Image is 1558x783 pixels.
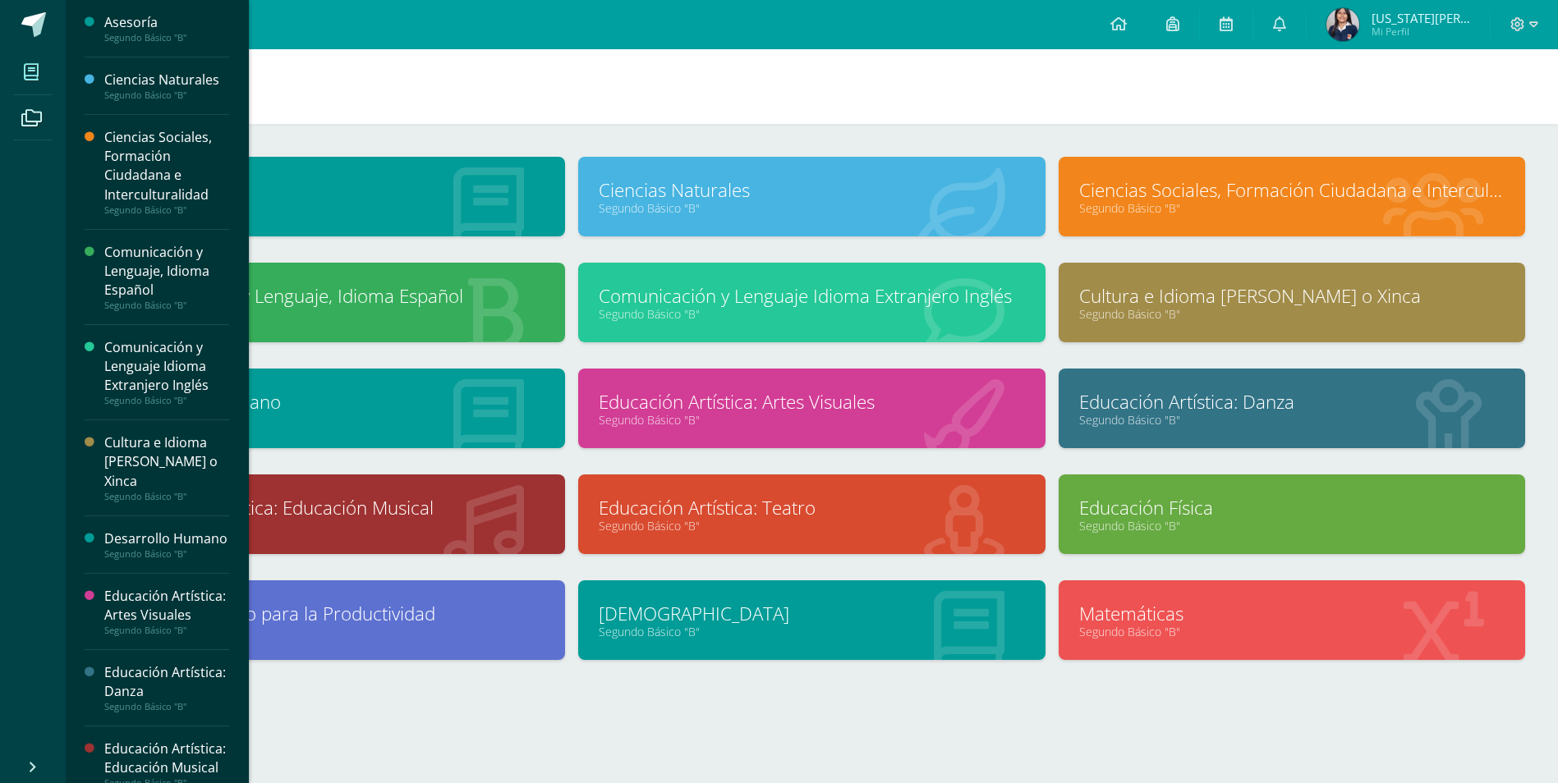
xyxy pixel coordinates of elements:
a: Educación Artística: Artes VisualesSegundo Básico "B" [104,587,229,636]
div: Comunicación y Lenguaje Idioma Extranjero Inglés [104,338,229,395]
a: Cultura e Idioma [PERSON_NAME] o XincaSegundo Básico "B" [104,433,229,501]
div: Asesoría [104,13,229,32]
a: Comunicación y Lenguaje, Idioma EspañolSegundo Básico "B" [104,243,229,311]
a: Segundo Básico "B" [1079,518,1505,533]
a: Segundo Básico "B" [599,518,1024,533]
a: Matemáticas [1079,601,1505,626]
a: Segundo Básico "B" [119,624,545,639]
a: Desarrollo HumanoSegundo Básico "B" [104,529,229,560]
div: Ciencias Naturales [104,71,229,89]
a: Segundo Básico "B" [1079,306,1505,322]
span: Mi Perfil [1372,25,1470,39]
a: Emprendimiento para la Productividad [119,601,545,626]
a: Segundo Básico "B" [599,200,1024,216]
a: Educación Artística: Teatro [599,495,1024,520]
div: Segundo Básico "B" [104,204,229,216]
a: Ciencias Sociales, Formación Ciudadana e InterculturalidadSegundo Básico "B" [104,128,229,215]
a: [DEMOGRAPHIC_DATA] [599,601,1024,626]
a: Ciencias Naturales [599,177,1024,203]
div: Segundo Básico "B" [104,625,229,636]
a: Segundo Básico "B" [119,518,545,533]
a: Segundo Básico "B" [599,624,1024,639]
a: Segundo Básico "B" [1079,624,1505,639]
div: Ciencias Sociales, Formación Ciudadana e Interculturalidad [104,128,229,204]
a: Ciencias Sociales, Formación Ciudadana e Interculturalidad [1079,177,1505,203]
div: Educación Artística: Educación Musical [104,739,229,777]
a: Educación Física [1079,495,1505,520]
a: Segundo Básico "B" [1079,200,1505,216]
div: Educación Artística: Artes Visuales [104,587,229,625]
a: Segundo Básico "B" [119,412,545,428]
div: Educación Artística: Danza [104,663,229,701]
a: Educación Artística: Artes Visuales [599,389,1024,414]
a: Comunicación y Lenguaje, Idioma Español [119,283,545,309]
a: Asesoría [119,177,545,203]
a: Segundo Básico "B" [599,306,1024,322]
a: Cultura e Idioma [PERSON_NAME] o Xinca [1079,283,1505,309]
a: AsesoríaSegundo Básico "B" [104,13,229,43]
a: Segundo Básico "B" [119,200,545,216]
a: Segundo Básico "B" [1079,412,1505,428]
span: [US_STATE][PERSON_NAME] [1372,10,1470,26]
a: Comunicación y Lenguaje Idioma Extranjero InglésSegundo Básico "B" [104,338,229,406]
div: Segundo Básico "B" [104,491,229,502]
div: Segundo Básico "B" [104,300,229,311]
a: Educación Artística: DanzaSegundo Básico "B" [104,663,229,712]
div: Desarrollo Humano [104,529,229,548]
div: Cultura e Idioma [PERSON_NAME] o Xinca [104,433,229,490]
a: Comunicación y Lenguaje Idioma Extranjero Inglés [599,283,1024,309]
div: Segundo Básico "B" [104,548,229,560]
a: Ciencias NaturalesSegundo Básico "B" [104,71,229,101]
a: Educación Artística: Danza [1079,389,1505,414]
a: Segundo Básico "B" [599,412,1024,428]
div: Segundo Básico "B" [104,395,229,406]
a: Desarrollo Humano [119,389,545,414]
div: Segundo Básico "B" [104,89,229,101]
div: Comunicación y Lenguaje, Idioma Español [104,243,229,300]
img: b318e73362be9be862d94872b8b576b9.png [1326,8,1359,41]
a: Educación Artística: Educación Musical [119,495,545,520]
div: Segundo Básico "B" [104,32,229,43]
div: Segundo Básico "B" [104,701,229,712]
a: Segundo Básico "B" [119,306,545,322]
